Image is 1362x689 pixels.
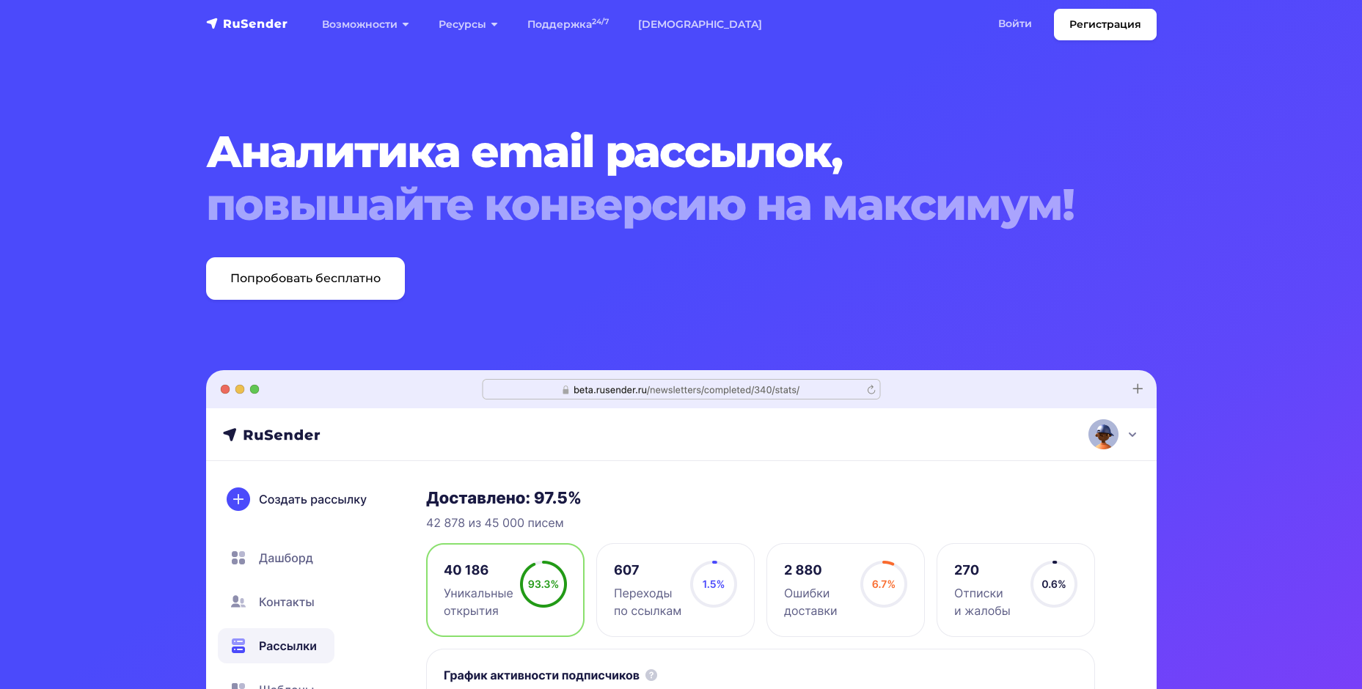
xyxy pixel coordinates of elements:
[206,257,405,300] a: Попробовать бесплатно
[307,10,424,40] a: Возможности
[984,9,1047,39] a: Войти
[206,125,1076,231] h1: Аналитика email рассылок,
[206,16,288,31] img: RuSender
[592,17,609,26] sup: 24/7
[424,10,513,40] a: Ресурсы
[1054,9,1157,40] a: Регистрация
[623,10,777,40] a: [DEMOGRAPHIC_DATA]
[513,10,623,40] a: Поддержка24/7
[206,178,1076,231] span: повышайте конверсию на максимум!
